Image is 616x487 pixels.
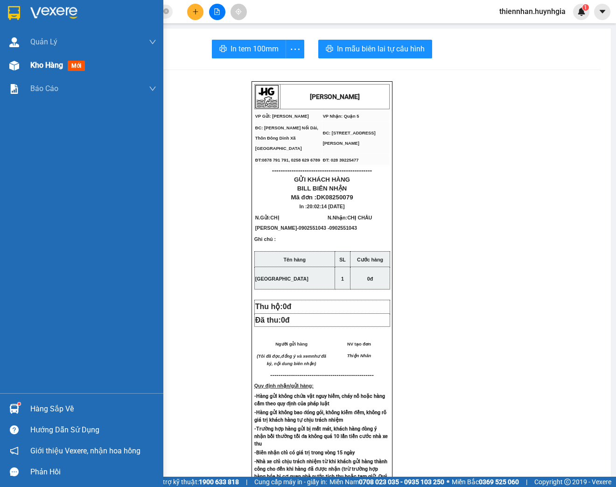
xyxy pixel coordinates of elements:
[209,4,225,20] button: file-add
[254,383,314,388] strong: Quy định nhận/gửi hàng:
[8,6,20,20] img: logo-vxr
[341,276,344,282] span: 1
[255,158,320,162] span: ĐT:0878 791 791, 0258 629 6789
[9,61,19,71] img: warehouse-icon
[479,478,519,486] strong: 0369 525 060
[89,42,164,55] div: 0902551043
[598,7,607,16] span: caret-down
[9,84,19,94] img: solution-icon
[30,83,58,94] span: Báo cáo
[357,257,383,262] strong: Cước hàng
[347,342,371,346] span: NV tạo đơn
[275,342,308,346] span: Người gửi hàng
[323,114,359,119] span: VP Nhận: Quận 5
[283,303,292,311] span: 0đ
[30,423,156,437] div: Hướng dẫn sử dụng
[149,38,156,46] span: down
[18,402,21,405] sup: 1
[10,446,19,455] span: notification
[235,8,242,15] span: aim
[219,45,227,54] span: printer
[192,8,199,15] span: plus
[367,276,373,282] span: 0đ
[255,215,326,231] span: N.Gửi:
[267,354,326,366] em: như đã ký, nội dung biên nhận)
[9,404,19,414] img: warehouse-icon
[328,215,372,231] span: CHỊ CHÂU -
[284,257,306,262] strong: Tên hàng
[254,459,387,487] strong: -Nhà xe chỉ chịu trách nhiệm từ khi khách gửi hàng thành công cho đến khi hàng đã được nhận (trừ ...
[577,7,586,16] img: icon-new-feature
[149,85,156,92] span: down
[255,114,309,119] span: VP Gửi: [PERSON_NAME]
[447,480,449,484] span: ⚪️
[452,477,519,487] span: Miền Bắc
[329,477,444,487] span: Miền Nam
[526,477,527,487] span: |
[359,478,444,486] strong: 0708 023 035 - 0935 103 250
[255,215,297,231] span: CHỊ [PERSON_NAME]
[199,478,239,486] strong: 1900 633 818
[30,445,140,457] span: Giới thiệu Vexere, nhận hoa hồng
[564,479,571,485] span: copyright
[270,372,276,379] span: ---
[584,4,587,11] span: 1
[254,426,388,447] strong: -Trường hợp hàng gửi bị mất mát, khách hàng đòng ý nhận bồi thường tối đa không quá 10 lần tiền c...
[10,467,19,476] span: message
[326,45,333,54] span: printer
[8,29,83,51] div: CHỊ [PERSON_NAME]
[347,353,371,358] span: Thiện Nhân
[10,425,19,434] span: question-circle
[272,167,372,174] span: ----------------------------------------------
[30,402,156,416] div: Hàng sắp về
[8,8,22,18] span: Gửi:
[299,225,326,231] span: 0902551043
[8,51,83,64] div: 0902551043
[297,225,326,231] span: -
[310,93,360,100] strong: [PERSON_NAME]
[212,40,286,58] button: printerIn tem 100mm
[323,131,376,146] span: ĐC: [STREET_ADDRESS][PERSON_NAME]
[300,204,345,209] span: In :
[286,40,304,58] button: more
[9,37,19,47] img: warehouse-icon
[231,4,247,20] button: aim
[594,4,610,20] button: caret-down
[255,126,318,151] span: ĐC: [PERSON_NAME] Nối Dài, Thôn Đông Dinh Xã [GEOGRAPHIC_DATA]
[255,316,290,324] span: Đã thu:
[89,8,164,19] div: Quận 5
[231,43,279,55] span: In tem 100mm
[254,450,355,456] strong: -Biên nhận chỉ có giá trị trong vòng 15 ngày
[89,9,112,19] span: Nhận:
[214,8,220,15] span: file-add
[254,236,276,249] span: Ghi chú :
[328,215,372,231] span: N.Nhận:
[276,372,374,379] span: -----------------------------------------------
[30,465,156,479] div: Phản hồi
[254,477,327,487] span: Cung cấp máy in - giấy in:
[153,477,239,487] span: Hỗ trợ kỹ thuật:
[316,194,353,201] span: DK08250079
[255,276,308,282] span: [GEOGRAPHIC_DATA]
[187,4,203,20] button: plus
[246,477,247,487] span: |
[8,8,83,29] div: [PERSON_NAME]
[582,4,589,11] sup: 1
[89,19,164,42] div: CHỊ [PERSON_NAME]
[281,316,290,324] span: 0đ
[30,61,63,70] span: Kho hàng
[255,85,279,108] img: logo
[163,7,169,16] span: close-circle
[254,393,385,407] strong: -Hàng gửi không chứa vật nguy hiểm, cháy nổ hoặc hàng cấm theo quy định của pháp luật
[318,40,432,58] button: printerIn mẫu biên lai tự cấu hình
[68,61,85,71] span: mới
[30,36,57,48] span: Quản Lý
[339,257,346,262] strong: SL
[492,6,573,17] span: thiennhan.huynhgia
[291,194,353,201] span: Mã đơn :
[323,158,359,162] span: ĐT: 028 39225477
[163,8,169,14] span: close-circle
[255,303,295,311] span: Thu hộ:
[337,43,425,55] span: In mẫu biên lai tự cấu hình
[286,43,304,55] span: more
